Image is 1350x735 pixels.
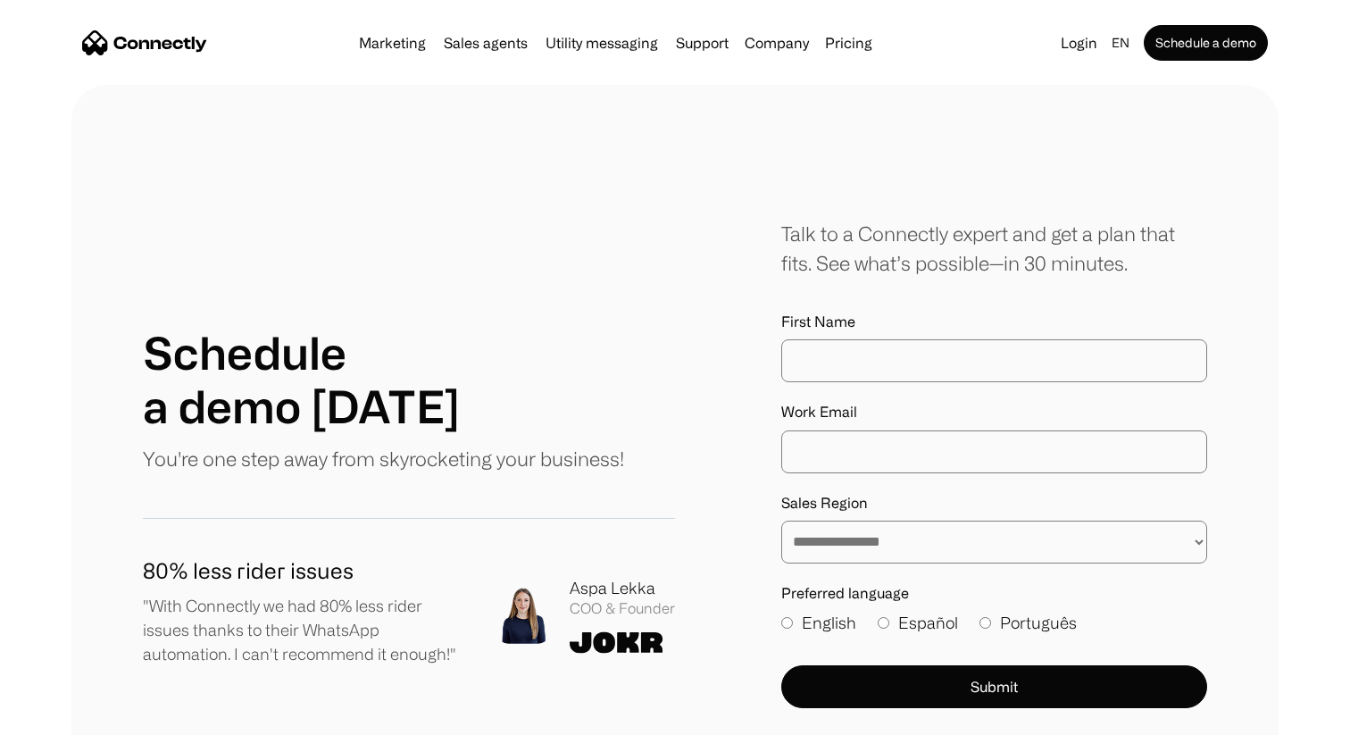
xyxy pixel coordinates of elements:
div: en [1112,30,1129,55]
label: Work Email [781,404,1207,421]
div: COO & Founder [570,600,675,617]
input: Español [878,617,889,629]
input: English [781,617,793,629]
label: English [781,611,856,635]
a: Pricing [818,36,879,50]
ul: Language list [36,704,107,729]
button: Submit [781,665,1207,708]
div: Talk to a Connectly expert and get a plan that fits. See what’s possible—in 30 minutes. [781,219,1207,278]
a: Marketing [352,36,433,50]
aside: Language selected: English [18,702,107,729]
div: Company [739,30,814,55]
a: home [82,29,207,56]
div: en [1104,30,1140,55]
div: Aspa Lekka [570,576,675,600]
p: You're one step away from skyrocketing your business! [143,444,624,473]
label: Preferred language [781,585,1207,602]
label: Português [979,611,1077,635]
label: First Name [781,313,1207,330]
a: Schedule a demo [1144,25,1268,61]
a: Utility messaging [538,36,665,50]
div: Company [745,30,809,55]
h1: Schedule a demo [DATE] [143,326,460,433]
label: Español [878,611,958,635]
a: Sales agents [437,36,535,50]
p: "With Connectly we had 80% less rider issues thanks to their WhatsApp automation. I can't recomme... [143,594,462,666]
a: Login [1054,30,1104,55]
input: Português [979,617,991,629]
a: Support [669,36,736,50]
h1: 80% less rider issues [143,555,462,587]
label: Sales Region [781,495,1207,512]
